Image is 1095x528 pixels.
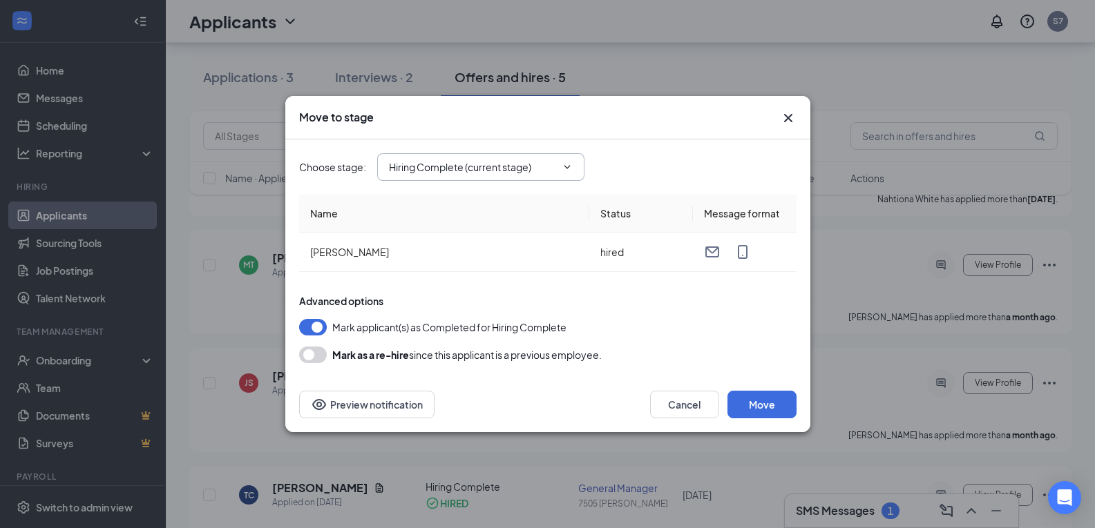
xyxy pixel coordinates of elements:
[299,294,797,308] div: Advanced options
[332,349,409,361] b: Mark as a re-hire
[299,391,435,418] button: Preview notificationEye
[780,110,797,126] button: Close
[562,162,573,173] svg: ChevronDown
[299,159,366,175] span: Choose stage :
[299,110,374,125] h3: Move to stage
[1048,481,1081,514] div: Open Intercom Messenger
[727,391,797,418] button: Move
[332,319,566,335] span: Mark applicant(s) as Completed for Hiring Complete
[589,195,693,233] th: Status
[311,396,327,413] svg: Eye
[734,244,751,260] svg: MobileSms
[780,110,797,126] svg: Cross
[704,244,721,260] svg: Email
[589,233,693,272] td: hired
[299,195,589,233] th: Name
[310,246,389,258] span: [PERSON_NAME]
[332,346,602,363] div: since this applicant is a previous employee.
[693,195,797,233] th: Message format
[650,391,719,418] button: Cancel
